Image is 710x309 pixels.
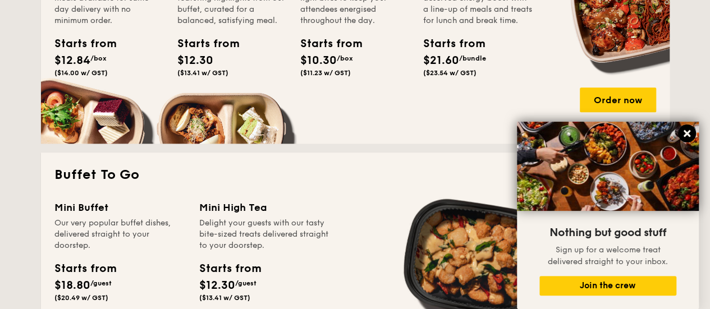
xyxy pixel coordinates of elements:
[337,54,353,62] span: /box
[199,294,250,302] span: ($13.41 w/ GST)
[300,69,351,77] span: ($11.23 w/ GST)
[199,200,331,215] div: Mini High Tea
[177,54,213,67] span: $12.30
[300,54,337,67] span: $10.30
[54,54,90,67] span: $12.84
[54,166,656,184] h2: Buffet To Go
[548,245,668,266] span: Sign up for a welcome treat delivered straight to your inbox.
[54,69,108,77] span: ($14.00 w/ GST)
[90,279,112,287] span: /guest
[580,87,656,112] div: Order now
[235,279,256,287] span: /guest
[423,69,477,77] span: ($23.54 w/ GST)
[459,54,486,62] span: /bundle
[177,35,228,52] div: Starts from
[54,294,108,302] span: ($20.49 w/ GST)
[90,54,107,62] span: /box
[199,279,235,292] span: $12.30
[177,69,228,77] span: ($13.41 w/ GST)
[300,35,351,52] div: Starts from
[199,218,331,251] div: Delight your guests with our tasty bite-sized treats delivered straight to your doorstep.
[199,260,260,277] div: Starts from
[423,54,459,67] span: $21.60
[517,122,699,211] img: DSC07876-Edit02-Large.jpeg
[549,226,666,239] span: Nothing but good stuff
[54,260,116,277] div: Starts from
[539,276,676,296] button: Join the crew
[423,35,474,52] div: Starts from
[54,35,105,52] div: Starts from
[54,200,186,215] div: Mini Buffet
[54,218,186,251] div: Our very popular buffet dishes, delivered straight to your doorstep.
[580,121,656,130] a: Download the menu
[678,124,696,142] button: Close
[54,279,90,292] span: $18.80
